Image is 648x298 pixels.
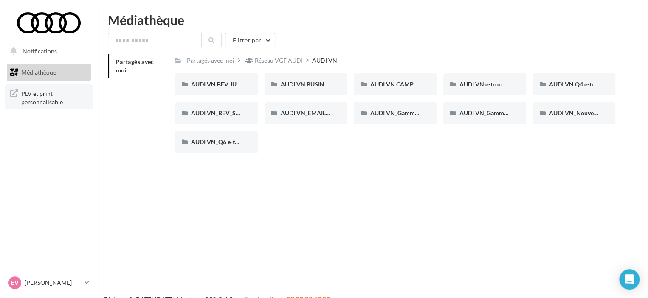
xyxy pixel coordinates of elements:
div: Réseau VGF AUDI [255,56,303,65]
a: EV [PERSON_NAME] [7,275,91,291]
span: Partagés avec moi [116,58,154,74]
span: EV [11,279,19,287]
span: AUDI VN_Gamme Q8 e-tron [459,109,534,117]
span: AUDI VN_EMAILS COMMANDES [281,109,370,117]
span: AUDI VN CAMPAGNE HYBRIDE RECHARGEABLE [370,81,503,88]
a: PLV et print personnalisable [5,84,93,109]
div: AUDI VN [312,56,337,65]
span: Notifications [23,47,57,55]
button: Filtrer par [225,33,275,47]
span: AUDI VN_Nouvelle A6 e-tron [549,109,627,117]
div: Open Intercom Messenger [619,269,640,290]
span: AUDI VN_BEV_SEPTEMBRE [191,109,266,117]
button: Notifications [5,42,89,60]
span: Médiathèque [21,69,56,76]
a: Médiathèque [5,64,93,81]
span: AUDI VN Q4 e-tron sans offre [549,81,628,88]
span: AUDI VN_Q6 e-tron [191,138,244,145]
div: Médiathèque [108,14,638,26]
span: AUDI VN BUSINESS JUIN VN JPO [281,81,372,88]
span: AUDI VN BEV JUIN [191,81,243,88]
p: [PERSON_NAME] [25,279,81,287]
span: AUDI VN e-tron GT [459,81,511,88]
span: PLV et print personnalisable [21,88,87,106]
span: AUDI VN_Gamme 100% électrique [370,109,462,117]
div: Partagés avec moi [187,56,234,65]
